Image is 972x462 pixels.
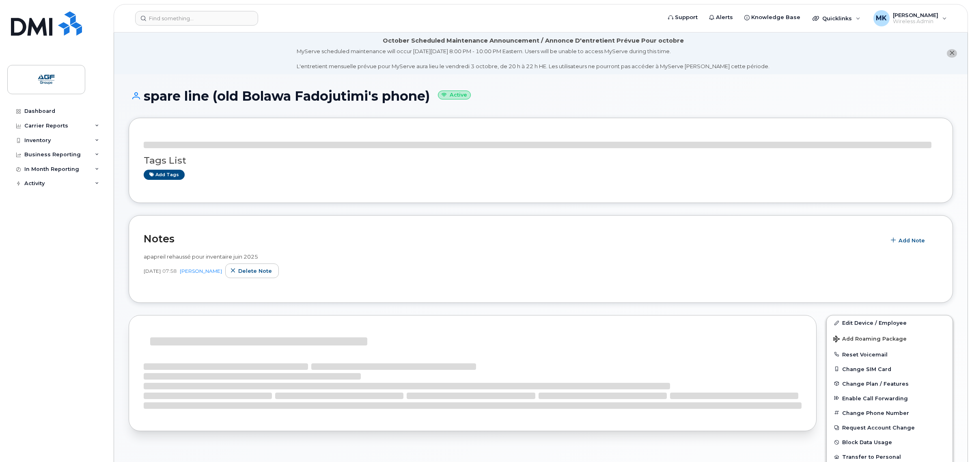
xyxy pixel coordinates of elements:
span: [DATE] [144,268,161,274]
button: Change SIM Card [827,362,953,376]
small: Active [438,91,471,100]
span: Enable Call Forwarding [842,395,908,401]
span: Add Roaming Package [833,336,907,343]
span: Delete note [238,267,272,275]
div: October Scheduled Maintenance Announcement / Annonce D'entretient Prévue Pour octobre [383,37,684,45]
button: close notification [947,49,957,58]
span: 07:58 [162,268,177,274]
div: MyServe scheduled maintenance will occur [DATE][DATE] 8:00 PM - 10:00 PM Eastern. Users will be u... [297,47,769,70]
span: Change Plan / Features [842,380,909,386]
h1: spare line (old Bolawa Fadojutimi's phone) [129,89,953,103]
button: Reset Voicemail [827,347,953,362]
h2: Notes [144,233,881,245]
button: Request Account Change [827,420,953,435]
a: [PERSON_NAME] [180,268,222,274]
button: Add Roaming Package [827,330,953,347]
h3: Tags List [144,155,938,166]
button: Enable Call Forwarding [827,391,953,406]
span: apapreil rehaussé pour inventaire juin 2025 [144,253,258,260]
button: Add Note [886,233,932,248]
a: Add tags [144,170,185,180]
span: Add Note [899,237,925,244]
button: Change Phone Number [827,406,953,420]
button: Block Data Usage [827,435,953,449]
a: Edit Device / Employee [827,315,953,330]
button: Change Plan / Features [827,376,953,391]
button: Delete note [225,263,279,278]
